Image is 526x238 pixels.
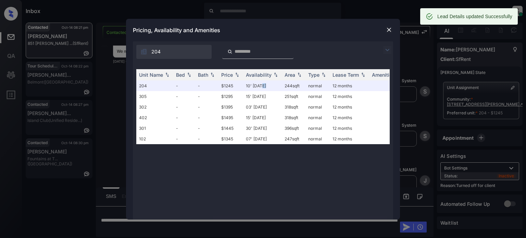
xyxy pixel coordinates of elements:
img: sorting [209,72,216,77]
div: Unit Name [139,72,163,78]
div: Bath [198,72,208,78]
td: 12 months [330,112,369,123]
td: 244 sqft [282,80,305,91]
td: 12 months [330,80,369,91]
img: icon-zuma [383,46,391,54]
img: sorting [320,72,327,77]
td: 318 sqft [282,112,305,123]
div: Pricing, Availability and Amenities [126,19,400,41]
div: Lease Term [333,72,359,78]
td: 15' [DATE] [243,91,282,102]
td: - [195,134,218,144]
td: 251 sqft [282,91,305,102]
td: 318 sqft [282,102,305,112]
td: $1495 [218,112,243,123]
td: 12 months [330,123,369,134]
td: $1345 [218,134,243,144]
td: - [195,102,218,112]
div: Area [285,72,295,78]
td: 204 [136,80,173,91]
td: - [173,80,195,91]
td: $1395 [218,102,243,112]
img: icon-zuma [227,49,233,55]
td: - [173,123,195,134]
img: close [386,26,392,33]
td: 305 [136,91,173,102]
td: 12 months [330,134,369,144]
td: 03' [DATE] [243,102,282,112]
img: sorting [272,72,279,77]
td: normal [305,102,330,112]
td: normal [305,123,330,134]
img: sorting [186,72,192,77]
td: - [195,80,218,91]
td: 07' [DATE] [243,134,282,144]
td: $1245 [218,80,243,91]
div: Type [308,72,320,78]
td: - [195,123,218,134]
div: Amenities [372,72,395,78]
img: icon-zuma [140,48,147,55]
td: normal [305,112,330,123]
td: 402 [136,112,173,123]
td: 396 sqft [282,123,305,134]
td: - [195,91,218,102]
td: $1445 [218,123,243,134]
td: - [173,91,195,102]
td: 102 [136,134,173,144]
td: - [173,102,195,112]
td: $1295 [218,91,243,102]
td: - [195,112,218,123]
img: sorting [234,72,240,77]
img: sorting [296,72,303,77]
td: 302 [136,102,173,112]
td: 12 months [330,91,369,102]
div: Availability [246,72,272,78]
td: 301 [136,123,173,134]
img: sorting [360,72,366,77]
td: 30' [DATE] [243,123,282,134]
div: Lead Details updated Successfully [437,10,512,23]
div: Bed [176,72,185,78]
td: normal [305,91,330,102]
img: sorting [164,72,171,77]
td: - [173,112,195,123]
td: normal [305,80,330,91]
td: 12 months [330,102,369,112]
td: - [173,134,195,144]
td: 10' [DATE] [243,80,282,91]
div: Price [221,72,233,78]
td: 247 sqft [282,134,305,144]
td: 15' [DATE] [243,112,282,123]
td: normal [305,134,330,144]
span: 204 [151,48,161,55]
